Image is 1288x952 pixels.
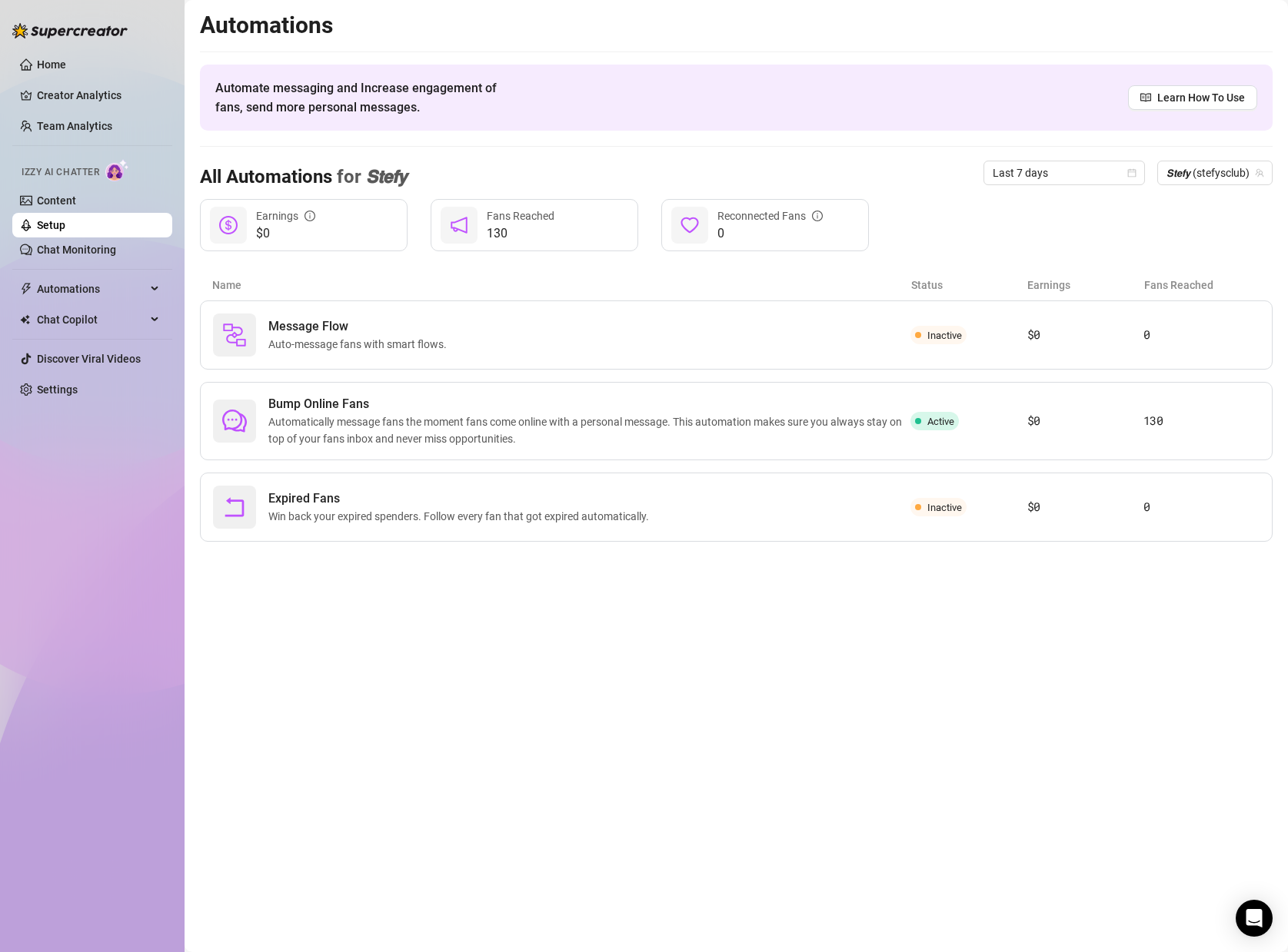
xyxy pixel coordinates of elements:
[212,277,911,294] article: Name
[1127,168,1137,177] span: calendar
[993,161,1136,184] span: Last 7 days
[1143,412,1260,430] article: 130
[22,165,99,180] span: Izzy AI Chatter
[105,159,129,181] img: AI Chatter
[37,383,78,396] a: Settings
[1027,277,1143,294] article: Earnings
[268,317,453,336] span: Message Flow
[1027,498,1143,516] article: $0
[1143,326,1260,344] article: 0
[268,336,453,353] span: Auto-message fans with smart flows.
[37,353,141,365] a: Discover Viral Videos
[20,283,32,295] span: thunderbolt
[1143,498,1260,516] article: 0
[487,224,554,243] span: 130
[1128,85,1257,110] a: Learn How To Use
[200,11,1273,40] h2: Automations
[1027,412,1143,430] article: $0
[305,211,315,221] span: info-circle
[37,277,146,301] span: Automations
[927,330,962,341] span: Inactive
[37,58,66,71] a: Home
[927,416,954,427] span: Active
[222,323,247,347] img: svg%3e
[812,211,823,221] span: info-circle
[200,165,407,190] h3: All Automations
[332,166,407,187] span: for 𝙎𝙩𝙚𝙛𝙮
[927,502,962,513] span: Inactive
[268,395,910,413] span: Bump Online Fans
[1157,89,1245,106] span: Learn How To Use
[717,207,823,224] div: Reconnected Fans
[256,224,315,243] span: $0
[256,207,315,224] div: Earnings
[219,216,238,234] span: dollar
[1027,326,1143,344] article: $0
[37,120,112,132] a: Team Analytics
[37,307,146,332] span: Chat Copilot
[1167,161,1263,184] span: 𝙎𝙩𝙚𝙛𝙮 (stefysclub)
[268,489,655,508] span: Expired Fans
[37,83,160,108] a: Creator Analytics
[1255,168,1264,177] span: team
[222,495,247,519] span: rollback
[37,194,76,207] a: Content
[1144,277,1260,294] article: Fans Reached
[1236,900,1273,937] div: Open Intercom Messenger
[268,508,655,525] span: Win back your expired spenders. Follow every fan that got expired automatically.
[911,277,1027,294] article: Status
[37,244,116,256] a: Chat Monitoring
[222,409,247,433] span: comment
[681,216,699,234] span: heart
[268,413,910,447] span: Automatically message fans the moment fans come online with a personal message. This automation m...
[717,224,823,243] span: 0
[450,216,468,234] span: notification
[37,219,65,231] a: Setup
[487,210,554,222] span: Fans Reached
[1140,92,1151,103] span: read
[215,78,511,117] span: Automate messaging and Increase engagement of fans, send more personal messages.
[12,23,128,38] img: logo-BBDzfeDw.svg
[20,314,30,325] img: Chat Copilot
